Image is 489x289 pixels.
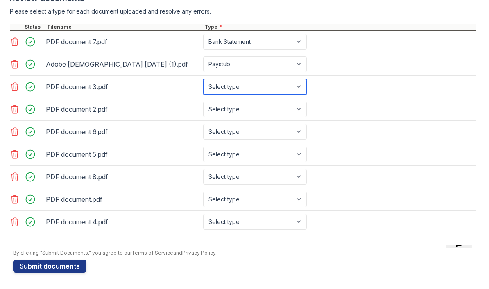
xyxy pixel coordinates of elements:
[443,245,482,282] iframe: chat widget
[203,24,476,30] div: Type
[46,170,200,183] div: PDF document 8.pdf
[46,80,200,93] div: PDF document 3.pdf
[46,125,200,138] div: PDF document 6.pdf
[46,148,200,161] div: PDF document 5.pdf
[46,193,200,206] div: PDF document.pdf
[46,215,200,228] div: PDF document 4.pdf
[182,250,217,256] a: Privacy Policy.
[46,24,203,30] div: Filename
[46,35,200,48] div: PDF document 7.pdf
[131,250,173,256] a: Terms of Service
[13,250,476,256] div: By clicking "Submit Documents," you agree to our and
[46,58,200,71] div: Adobe [DEMOGRAPHIC_DATA] [DATE] (1).pdf
[13,260,86,273] button: Submit documents
[46,103,200,116] div: PDF document 2.pdf
[10,7,476,16] div: Please select a type for each document uploaded and resolve any errors.
[23,24,46,30] div: Status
